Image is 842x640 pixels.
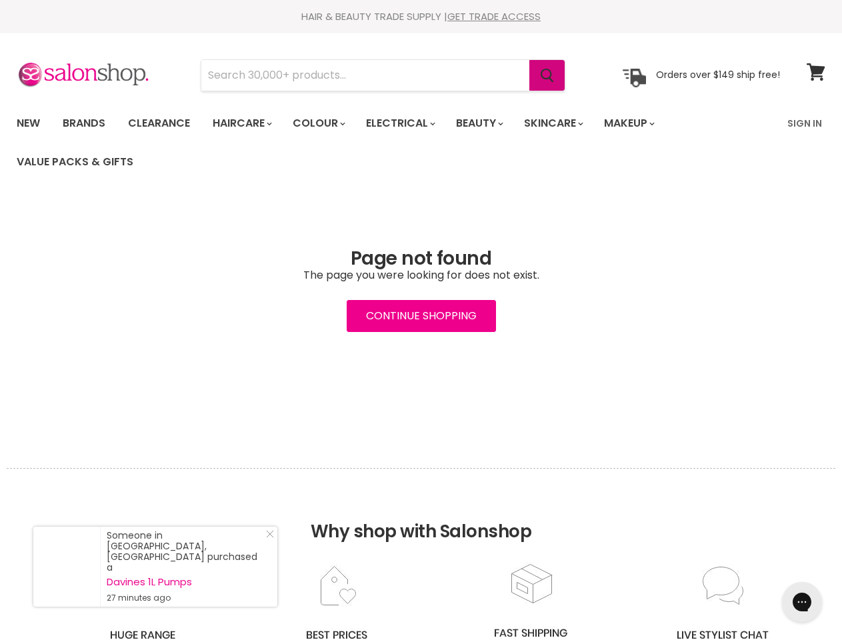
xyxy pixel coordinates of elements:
[17,269,825,281] p: The page you were looking for does not exist.
[7,468,835,562] h2: Why shop with Salonshop
[17,248,825,269] h1: Page not found
[203,109,280,137] a: Haircare
[107,593,264,603] small: 27 minutes ago
[594,109,663,137] a: Makeup
[7,109,50,137] a: New
[261,530,274,543] a: Close Notification
[201,60,529,91] input: Search
[529,60,565,91] button: Search
[356,109,443,137] a: Electrical
[656,69,780,81] p: Orders over $149 ship free!
[775,577,829,627] iframe: Gorgias live chat messenger
[446,109,511,137] a: Beauty
[514,109,591,137] a: Skincare
[7,104,779,181] ul: Main menu
[7,148,143,176] a: Value Packs & Gifts
[347,300,496,332] a: Continue Shopping
[33,527,100,607] a: Visit product page
[107,577,264,587] a: Davines 1L Pumps
[201,59,565,91] form: Product
[266,530,274,538] svg: Close Icon
[107,530,264,603] div: Someone in [GEOGRAPHIC_DATA], [GEOGRAPHIC_DATA] purchased a
[447,9,541,23] a: GET TRADE ACCESS
[283,109,353,137] a: Colour
[118,109,200,137] a: Clearance
[779,109,830,137] a: Sign In
[53,109,115,137] a: Brands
